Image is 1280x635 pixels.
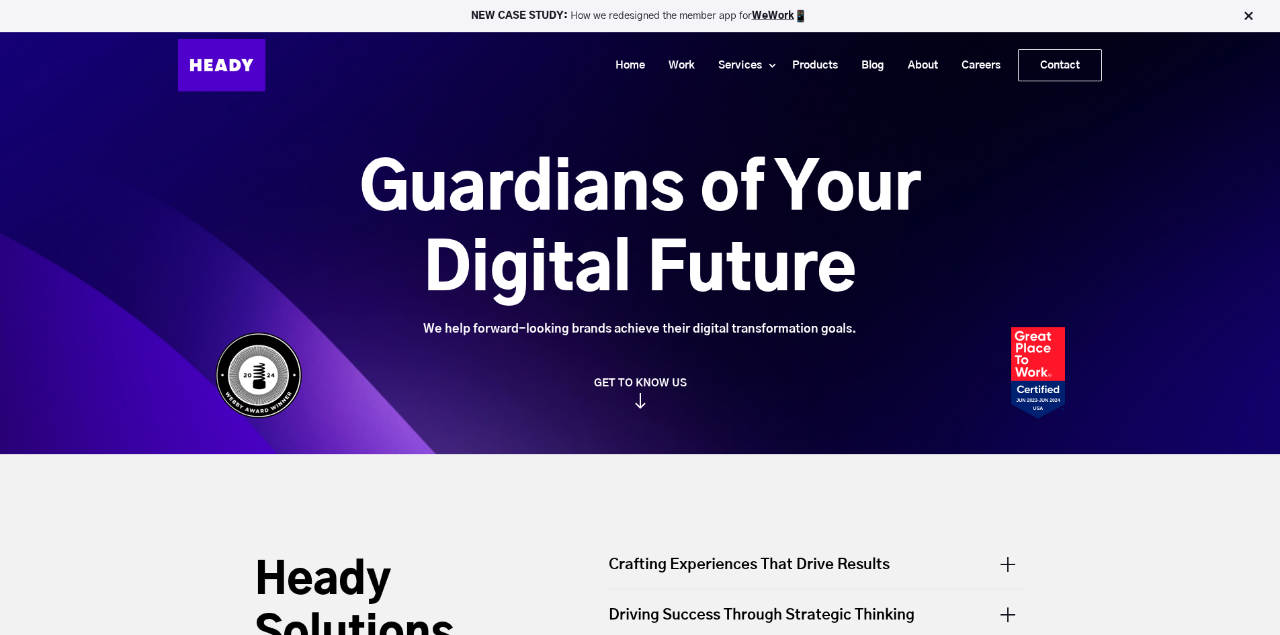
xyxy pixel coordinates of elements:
h1: Guardians of Your Digital Future [284,150,996,311]
img: Heady_2023_Certification_Badge [1011,327,1065,419]
img: Close Bar [1242,9,1255,23]
img: app emoji [794,9,808,23]
a: Contact [1019,50,1101,81]
div: Navigation Menu [279,49,1102,81]
a: GET TO KNOW US [208,376,1072,409]
img: Heady_WebbyAward_Winner-4 [215,332,302,419]
a: About [891,53,945,78]
a: Work [652,53,701,78]
a: Products [775,53,845,78]
p: How we redesigned the member app for [6,9,1274,23]
img: arrow_down [635,393,646,409]
a: Careers [945,53,1007,78]
a: Services [701,53,769,78]
a: Home [599,53,652,78]
strong: NEW CASE STUDY: [471,11,570,21]
div: We help forward-looking brands achieve their digital transformation goals. [284,322,996,337]
a: WeWork [752,11,794,21]
a: Blog [845,53,891,78]
img: Heady_Logo_Web-01 (1) [178,39,265,91]
div: Crafting Experiences That Drive Results [609,554,1025,589]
